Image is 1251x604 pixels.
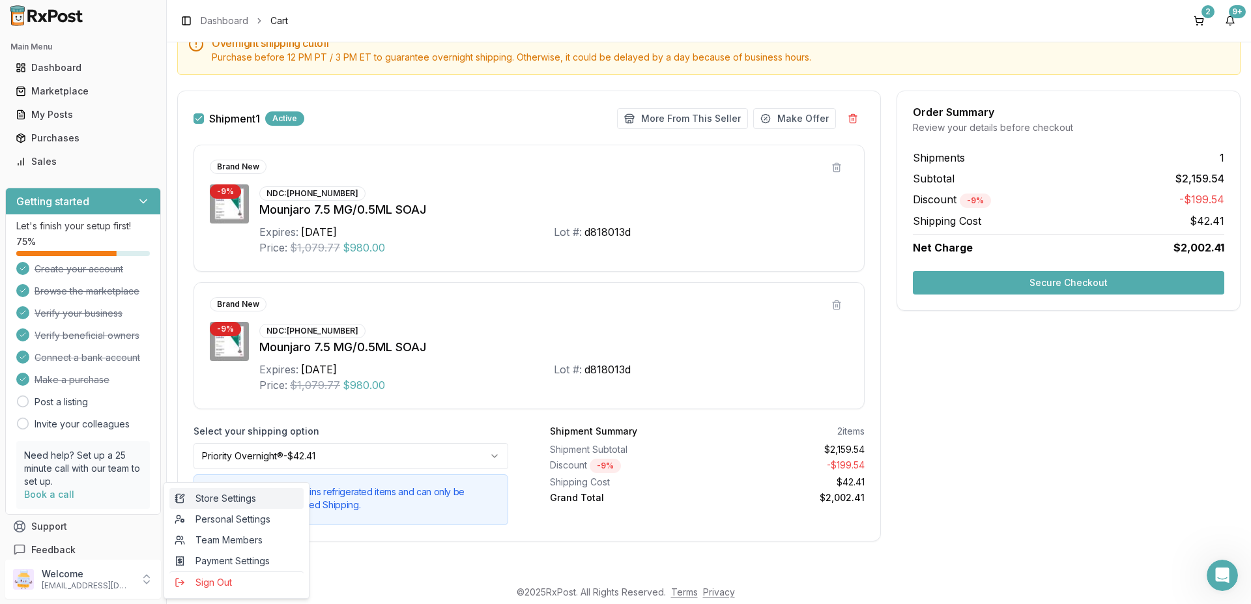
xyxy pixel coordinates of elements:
[169,551,304,571] a: Payment Settings
[554,362,582,377] div: Lot #:
[584,362,631,377] div: d818013d
[209,113,260,124] span: Shipment 1
[16,194,89,209] h3: Getting started
[42,581,132,591] p: [EMAIL_ADDRESS][DOMAIN_NAME]
[35,263,123,276] span: Create your account
[10,126,156,150] a: Purchases
[201,14,248,27] a: Dashboard
[590,459,621,473] div: - 9 %
[913,241,973,254] span: Net Charge
[713,443,865,456] div: $2,159.54
[1190,213,1224,229] span: $42.41
[10,79,156,103] a: Marketplace
[210,160,266,174] div: Brand New
[960,194,991,208] div: - 9 %
[35,351,140,364] span: Connect a bank account
[10,56,156,79] a: Dashboard
[169,530,304,551] a: Team Members
[228,485,497,511] h5: This shipment contains refrigerated items and can only be shipped via Expedited Shipping.
[10,150,156,173] a: Sales
[913,150,965,165] span: Shipments
[24,449,142,488] p: Need help? Set up a 25 minute call with our team to set up.
[16,220,150,233] p: Let's finish your setup first!
[550,476,702,489] div: Shipping Cost
[713,476,865,489] div: $42.41
[10,42,156,52] h2: Main Menu
[259,362,298,377] div: Expires:
[290,240,340,255] span: $1,079.77
[169,571,304,593] button: Sign Out
[5,151,161,172] button: Sales
[301,224,337,240] div: [DATE]
[1207,560,1238,591] iframe: Intercom live chat
[35,395,88,409] a: Post a listing
[5,515,161,538] button: Support
[1179,192,1224,208] span: -$199.54
[35,307,122,320] span: Verify your business
[837,425,865,438] div: 2 items
[913,107,1224,117] div: Order Summary
[550,425,637,438] div: Shipment Summary
[1175,171,1224,186] span: $2,159.54
[35,373,109,386] span: Make a purchase
[913,213,981,229] span: Shipping Cost
[1201,5,1215,18] div: 2
[35,329,139,342] span: Verify beneficial owners
[259,324,366,338] div: NDC: [PHONE_NUMBER]
[913,271,1224,295] button: Secure Checkout
[584,224,631,240] div: d818013d
[5,81,161,102] button: Marketplace
[5,57,161,78] button: Dashboard
[703,586,735,597] a: Privacy
[550,459,702,473] div: Discount
[24,489,74,500] a: Book a call
[1188,10,1209,31] button: 2
[175,492,298,505] span: Store Settings
[554,224,582,240] div: Lot #:
[16,85,151,98] div: Marketplace
[16,108,151,121] div: My Posts
[175,576,298,589] span: Sign Out
[175,554,298,568] span: Payment Settings
[550,443,702,456] div: Shipment Subtotal
[5,128,161,149] button: Purchases
[259,186,366,201] div: NDC: [PHONE_NUMBER]
[210,297,266,311] div: Brand New
[5,538,161,562] button: Feedback
[35,285,139,298] span: Browse the marketplace
[913,171,955,186] span: Subtotal
[16,155,151,168] div: Sales
[265,111,304,126] div: Active
[212,51,1229,64] div: Purchase before 12 PM PT / 3 PM ET to guarantee overnight shipping. Otherwise, it could be delaye...
[259,224,298,240] div: Expires:
[201,14,288,27] nav: breadcrumb
[259,338,848,356] div: Mounjaro 7.5 MG/0.5ML SOAJ
[913,193,991,206] span: Discount
[1229,5,1246,18] div: 9+
[35,418,130,431] a: Invite your colleagues
[169,509,304,530] a: Personal Settings
[301,362,337,377] div: [DATE]
[713,491,865,504] div: $2,002.41
[175,513,298,526] span: Personal Settings
[259,201,848,219] div: Mounjaro 7.5 MG/0.5ML SOAJ
[16,235,36,248] span: 75 %
[290,377,340,393] span: $1,079.77
[16,132,151,145] div: Purchases
[210,322,249,361] img: Mounjaro 7.5 MG/0.5ML SOAJ
[16,61,151,74] div: Dashboard
[169,488,304,509] a: Store Settings
[42,568,132,581] p: Welcome
[753,108,836,129] button: Make Offer
[671,586,698,597] a: Terms
[175,534,298,547] span: Team Members
[5,5,89,26] img: RxPost Logo
[13,569,34,590] img: User avatar
[10,103,156,126] a: My Posts
[1173,240,1224,255] span: $2,002.41
[913,121,1224,134] div: Review your details before checkout
[343,240,385,255] span: $980.00
[617,108,748,129] button: More From This Seller
[5,104,161,125] button: My Posts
